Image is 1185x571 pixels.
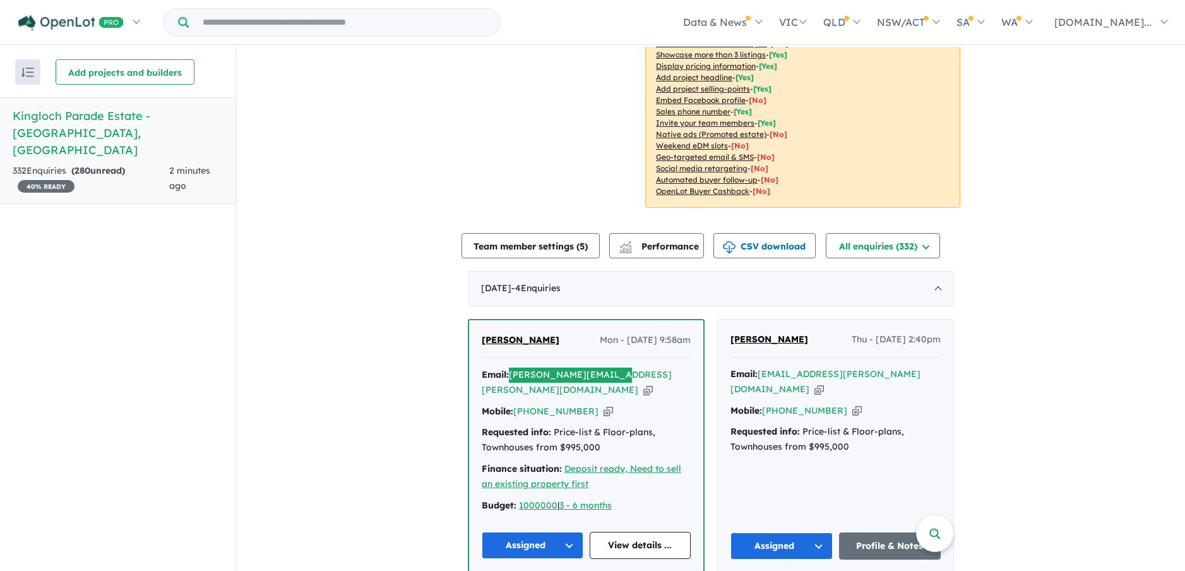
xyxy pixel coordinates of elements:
button: Copy [643,383,653,397]
a: [EMAIL_ADDRESS][PERSON_NAME][DOMAIN_NAME] [730,368,920,395]
span: Mon - [DATE] 9:58am [600,333,691,348]
button: Assigned [482,532,583,559]
div: [DATE] [468,271,954,306]
strong: Mobile: [730,405,762,416]
h5: Kingloch Parade Estate - [GEOGRAPHIC_DATA] , [GEOGRAPHIC_DATA] [13,107,223,159]
span: [No] [770,129,787,139]
span: [ Yes ] [759,61,777,71]
a: 1000000 [519,500,557,511]
button: CSV download [713,233,816,258]
div: 332 Enquir ies [13,164,169,194]
u: OpenLot Buyer Cashback [656,186,749,196]
u: Add project headline [656,73,732,82]
strong: Budget: [482,500,516,511]
a: [PERSON_NAME] [482,333,559,348]
u: Automated buyer follow-up [656,175,758,184]
button: Copy [852,404,862,418]
u: Display pricing information [656,61,756,71]
strong: Mobile: [482,406,513,417]
span: [No] [761,175,778,184]
strong: Requested info: [482,426,551,438]
u: Social media retargeting [656,164,747,173]
img: sort.svg [21,68,34,77]
button: Copy [604,405,613,418]
input: Try estate name, suburb, builder or developer [191,9,497,36]
u: Invite your team members [656,118,754,128]
img: download icon [723,241,735,254]
span: [ Yes ] [753,84,771,93]
u: Sales phone number [656,107,730,116]
u: Geo-targeted email & SMS [656,152,754,162]
span: Performance [621,241,699,252]
span: 2 minutes ago [169,165,210,191]
u: Weekend eDM slots [656,141,728,150]
strong: Requested info: [730,426,800,437]
span: [No] [731,141,749,150]
span: [ Yes ] [769,50,787,59]
button: All enquiries (332) [826,233,940,258]
span: [PERSON_NAME] [730,334,808,345]
span: [ Yes ] [758,118,776,128]
a: [PERSON_NAME] [730,332,808,347]
span: Thu - [DATE] 2:40pm [852,332,941,347]
p: Your project is only comparing to other top-performing projects in your area: - - - - - - - - - -... [645,4,960,208]
span: [ No ] [749,95,766,105]
a: View details ... [590,532,691,559]
img: bar-chart.svg [619,245,632,253]
button: Performance [609,233,704,258]
span: 5 [580,241,585,252]
span: [DOMAIN_NAME]... [1054,16,1152,28]
span: 280 [74,165,90,176]
strong: ( unread) [71,165,125,176]
a: 3 - 6 months [559,500,612,511]
img: line-chart.svg [620,241,631,248]
span: [PERSON_NAME] [482,334,559,346]
span: [No] [753,186,770,196]
div: Price-list & Floor-plans, Townhouses from $995,000 [730,424,941,455]
a: [PHONE_NUMBER] [762,405,847,416]
a: [PHONE_NUMBER] [513,406,598,417]
img: Openlot PRO Logo White [18,15,124,31]
u: Showcase more than 3 listings [656,50,766,59]
strong: Email: [730,368,758,380]
button: Assigned [730,532,833,560]
span: [ Yes ] [735,73,754,82]
button: Add projects and builders [56,59,194,85]
button: Copy [814,383,824,396]
u: Add project selling-points [656,84,750,93]
span: [ Yes ] [734,107,752,116]
a: [PERSON_NAME][EMAIL_ADDRESS][PERSON_NAME][DOMAIN_NAME] [482,369,672,395]
button: Team member settings (5) [461,233,600,258]
strong: Email: [482,369,509,380]
u: Embed Facebook profile [656,95,746,105]
span: [No] [751,164,768,173]
span: 40 % READY [18,180,74,193]
span: - 4 Enquir ies [511,282,561,294]
strong: Finance situation: [482,463,562,474]
a: Profile & Notes [839,532,941,560]
span: [No] [757,152,775,162]
a: Deposit ready, Need to sell an existing property first [482,463,681,490]
div: Price-list & Floor-plans, Townhouses from $995,000 [482,425,691,455]
div: | [482,498,691,514]
u: Native ads (Promoted estate) [656,129,766,139]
